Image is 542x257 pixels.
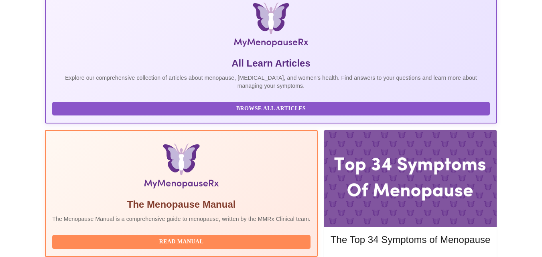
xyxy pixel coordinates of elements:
[60,237,302,247] span: Read Manual
[60,104,482,114] span: Browse All Articles
[52,215,311,223] p: The Menopause Manual is a comprehensive guide to menopause, written by the MMRx Clinical team.
[93,144,269,192] img: Menopause Manual
[52,102,490,116] button: Browse All Articles
[120,2,422,51] img: MyMenopauseRx Logo
[52,105,492,111] a: Browse All Articles
[52,57,490,70] h5: All Learn Articles
[52,238,313,245] a: Read Manual
[331,233,490,246] h5: The Top 34 Symptoms of Menopause
[52,235,311,249] button: Read Manual
[52,74,490,90] p: Explore our comprehensive collection of articles about menopause, [MEDICAL_DATA], and women's hea...
[52,198,311,211] h5: The Menopause Manual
